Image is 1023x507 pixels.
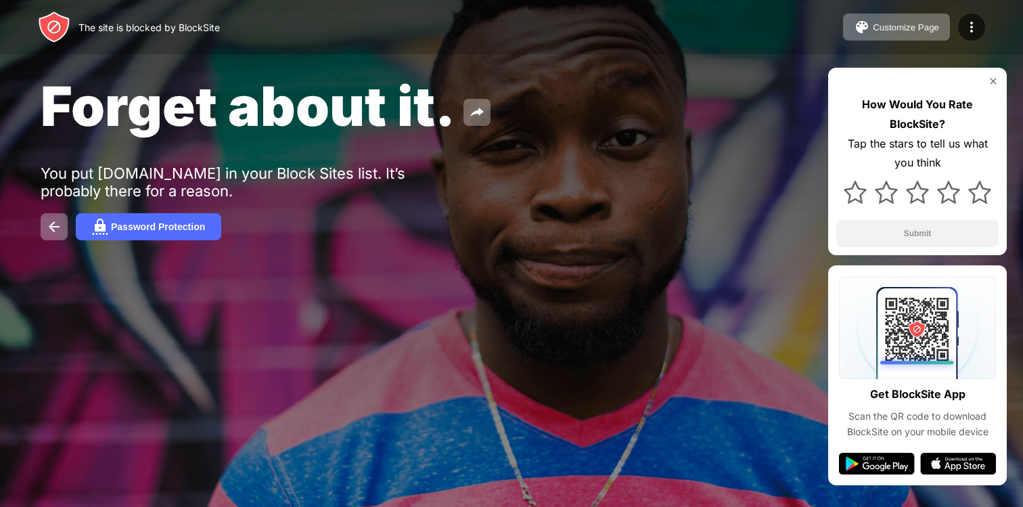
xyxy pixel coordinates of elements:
[873,22,939,32] div: Customize Page
[839,453,915,475] img: google-play.svg
[41,73,455,139] span: Forget about it.
[937,181,960,204] img: star.svg
[836,134,999,173] div: Tap the stars to tell us what you think
[78,22,220,33] div: The site is blocked by BlockSite
[839,409,996,439] div: Scan the QR code to download BlockSite on your mobile device
[875,181,898,204] img: star.svg
[854,19,870,35] img: pallet.svg
[76,213,221,240] button: Password Protection
[843,14,950,41] button: Customize Page
[38,11,70,43] img: header-logo.svg
[46,219,62,235] img: back.svg
[963,19,980,35] img: menu-icon.svg
[92,219,108,235] img: password.svg
[844,181,867,204] img: star.svg
[906,181,929,204] img: star.svg
[836,220,999,247] button: Submit
[41,164,459,200] div: You put [DOMAIN_NAME] in your Block Sites list. It’s probably there for a reason.
[870,384,965,404] div: Get BlockSite App
[920,453,996,475] img: app-store.svg
[988,76,999,87] img: rate-us-close.svg
[839,276,996,379] img: qrcode.svg
[968,181,991,204] img: star.svg
[469,104,485,120] img: share.svg
[836,95,999,134] div: How Would You Rate BlockSite?
[111,221,205,232] div: Password Protection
